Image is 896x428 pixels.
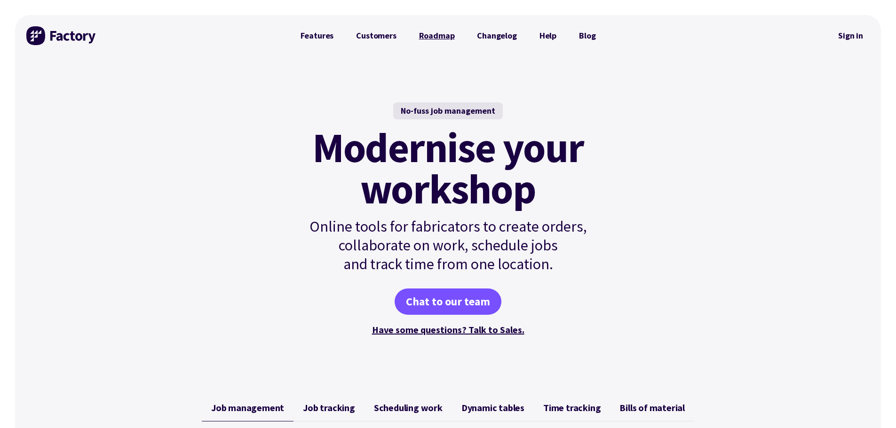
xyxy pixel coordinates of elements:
a: Help [528,26,568,45]
p: Online tools for fabricators to create orders, collaborate on work, schedule jobs and track time ... [289,217,607,273]
a: Customers [345,26,407,45]
a: Have some questions? Talk to Sales. [372,324,524,335]
a: Features [289,26,345,45]
mark: Modernise your workshop [312,127,584,210]
span: Dynamic tables [461,402,524,413]
nav: Secondary Navigation [832,25,870,47]
span: Job management [211,402,284,413]
span: Bills of material [619,402,685,413]
a: Chat to our team [395,288,501,315]
a: Roadmap [408,26,466,45]
span: Job tracking [303,402,355,413]
img: Factory [26,26,97,45]
span: Scheduling work [374,402,443,413]
div: No-fuss job management [393,102,503,119]
nav: Primary Navigation [289,26,607,45]
a: Sign in [832,25,870,47]
a: Blog [568,26,607,45]
a: Changelog [466,26,528,45]
iframe: Chat Widget [739,327,896,428]
span: Time tracking [543,402,601,413]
